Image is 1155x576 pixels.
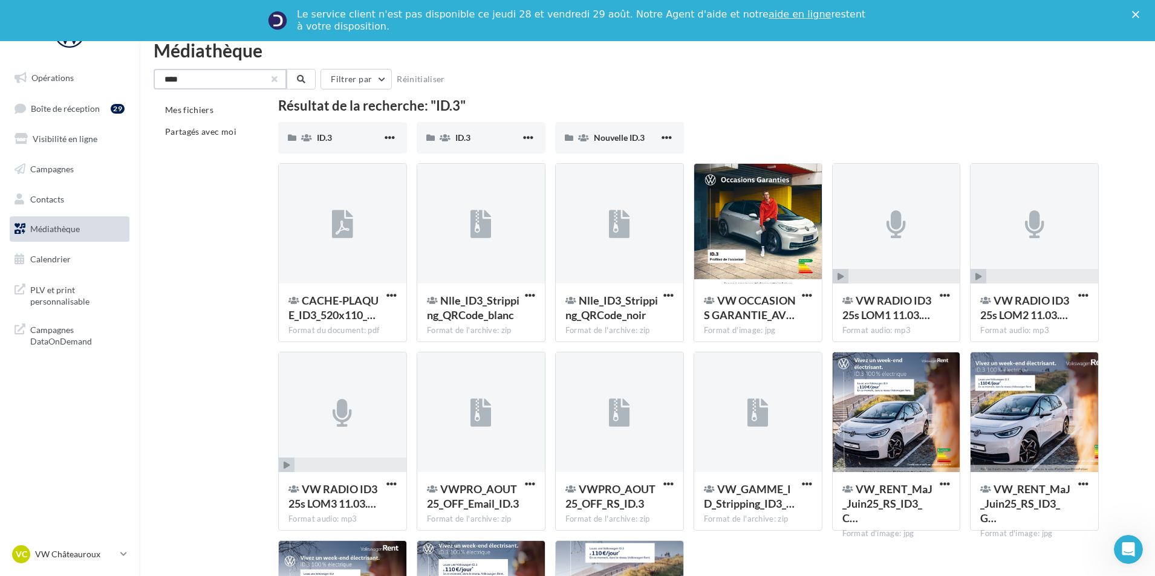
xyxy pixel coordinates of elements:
span: Nlle_ID3_Stripping_QRCode_noir [565,294,658,322]
span: VW_RENT_MaJ_Juin25_RS_ID3_GMB [980,482,1070,525]
span: Campagnes DataOnDemand [30,322,125,348]
div: Format du document: pdf [288,325,397,336]
iframe: Intercom live chat [1114,535,1143,564]
span: ID.3 [317,132,332,143]
div: Format d'image: jpg [842,528,951,539]
span: Médiathèque [30,224,80,234]
span: VC [16,548,27,560]
a: PLV et print personnalisable [7,277,132,312]
div: 29 [111,104,125,114]
div: Médiathèque [154,41,1140,59]
span: VW RADIO ID3 25s LOM2 11.03.25 [980,294,1069,322]
span: Campagnes [30,164,74,174]
span: Boîte de réception [31,103,100,113]
span: Visibilité en ligne [33,134,97,144]
a: Campagnes [7,157,132,182]
span: PLV et print personnalisable [30,282,125,308]
span: VW_RENT_MaJ_Juin25_RS_ID3_CARRE [842,482,932,525]
a: Contacts [7,187,132,212]
img: Profile image for Service-Client [268,11,287,30]
button: Filtrer par [320,69,392,89]
span: VWPRO_AOUT25_OFF_RS_ID.3 [565,482,656,510]
span: Mes fichiers [165,105,213,115]
span: CACHE-PLAQUE_ID3_520x110_HD [288,294,379,322]
span: VW RADIO ID3 25s LOM3 11.03.25 [288,482,377,510]
div: Fermer [1132,11,1144,18]
div: Format audio: mp3 [980,325,1088,336]
div: Format de l'archive: zip [427,514,535,525]
span: Nouvelle ID.3 [594,132,645,143]
a: Boîte de réception29 [7,95,132,121]
p: VW Châteauroux [35,548,115,560]
div: Format audio: mp3 [842,325,951,336]
span: Partagés avec moi [165,126,236,137]
div: Format de l'archive: zip [704,514,812,525]
div: Format audio: mp3 [288,514,397,525]
a: Campagnes DataOnDemand [7,317,132,352]
a: aide en ligne [769,8,831,20]
span: VW_GAMME_ID_Stripping_ID3_Mars25 [704,482,795,510]
span: Opérations [31,73,74,83]
div: Résultat de la recherche: "ID.3" [278,99,1099,112]
div: Le service client n'est pas disponible ce jeudi 28 et vendredi 29 août. Notre Agent d'aide et not... [297,8,868,33]
span: VW RADIO ID3 25s LOM1 11.03.25 [842,294,931,322]
span: VWPRO_AOUT25_OFF_Email_ID.3 [427,482,519,510]
span: VW OCCASIONS GARANTIE_AVRIL24_RS_ID.3 [704,294,796,322]
span: Nlle_ID3_Stripping_QRCode_blanc [427,294,519,322]
a: Calendrier [7,247,132,272]
div: Format d'image: jpg [704,325,812,336]
span: Calendrier [30,254,71,264]
div: Format de l'archive: zip [427,325,535,336]
div: Format de l'archive: zip [565,514,674,525]
span: Contacts [30,193,64,204]
a: Opérations [7,65,132,91]
div: Format d'image: jpg [980,528,1088,539]
button: Réinitialiser [392,72,450,86]
span: ID.3 [455,132,470,143]
a: Médiathèque [7,216,132,242]
a: Visibilité en ligne [7,126,132,152]
a: VC VW Châteauroux [10,543,129,566]
div: Format de l'archive: zip [565,325,674,336]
